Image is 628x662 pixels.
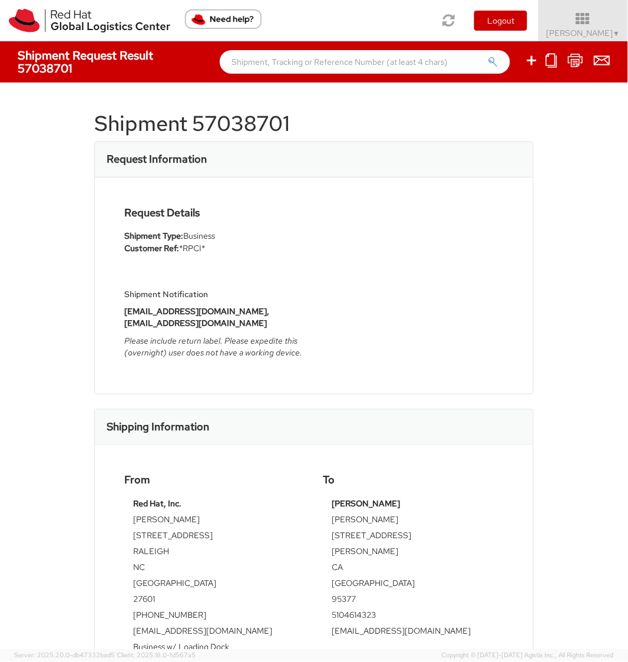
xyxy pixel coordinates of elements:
strong: Customer Ref: [124,243,179,253]
td: 5104614323 [332,610,495,625]
td: [STREET_ADDRESS] [332,530,495,546]
td: [PERSON_NAME] [332,546,495,562]
td: 95377 [332,594,495,610]
span: ▼ [613,29,620,38]
h3: Request Information [107,153,207,165]
strong: [PERSON_NAME] [332,499,400,509]
h3: Shipping Information [107,421,209,433]
button: Logout [474,11,527,31]
h5: Shipment Notification [124,290,305,299]
span: [PERSON_NAME] [547,28,620,38]
strong: Red Hat, Inc. [133,499,181,509]
td: [PHONE_NUMBER] [133,610,296,625]
img: rh-logistics-00dfa346123c4ec078e1.svg [9,9,170,32]
input: Shipment, Tracking or Reference Number (at least 4 chars) [220,50,510,74]
h4: Shipment Request Result 57038701 [18,49,208,75]
td: NC [133,562,296,578]
td: [EMAIL_ADDRESS][DOMAIN_NAME] [332,625,495,641]
h1: Shipment 57038701 [94,112,534,136]
td: [EMAIL_ADDRESS][DOMAIN_NAME] [133,625,296,641]
span: Copyright © [DATE]-[DATE] Agistix Inc., All Rights Reserved [441,651,614,661]
strong: Shipment Type: [124,230,183,241]
td: Business w/ Loading Dock [133,641,296,657]
td: CA [332,562,495,578]
strong: [EMAIL_ADDRESS][DOMAIN_NAME], [EMAIL_ADDRESS][DOMAIN_NAME] [124,306,269,328]
button: Need help? [185,9,262,29]
td: [GEOGRAPHIC_DATA] [332,578,495,594]
span: Client: 2025.18.0-fd567a5 [117,651,196,660]
td: [PERSON_NAME] [133,514,296,530]
td: [PERSON_NAME] [332,514,495,530]
h4: To [323,475,504,486]
li: Business [124,230,305,242]
span: Server: 2025.20.0-db47332bad5 [14,651,115,660]
td: [GEOGRAPHIC_DATA] [133,578,296,594]
td: [STREET_ADDRESS] [133,530,296,546]
h4: From [124,475,305,486]
h4: Request Details [124,207,305,219]
td: 27601 [133,594,296,610]
i: Please include return label. Please expedite this (overnight) user does not have a working device. [124,335,302,358]
td: RALEIGH [133,546,296,562]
